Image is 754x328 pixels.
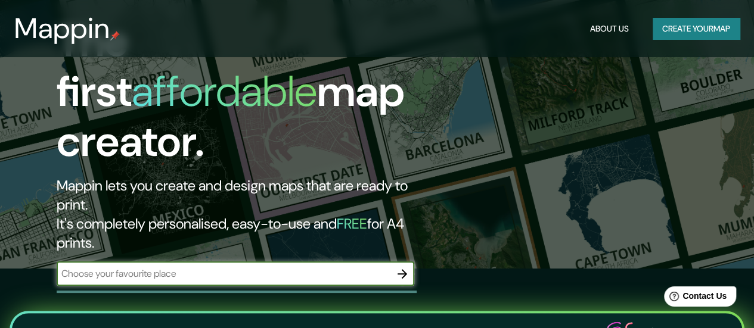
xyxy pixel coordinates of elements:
[57,17,434,176] h1: The first map creator.
[110,31,120,40] img: mappin-pin
[585,18,634,40] button: About Us
[653,18,740,40] button: Create yourmap
[14,12,110,45] h3: Mappin
[57,267,390,280] input: Choose your favourite place
[57,176,434,252] h2: Mappin lets you create and design maps that are ready to print. It's completely personalised, eas...
[337,214,367,233] h5: FREE
[132,64,317,119] h1: affordable
[648,282,741,315] iframe: Help widget launcher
